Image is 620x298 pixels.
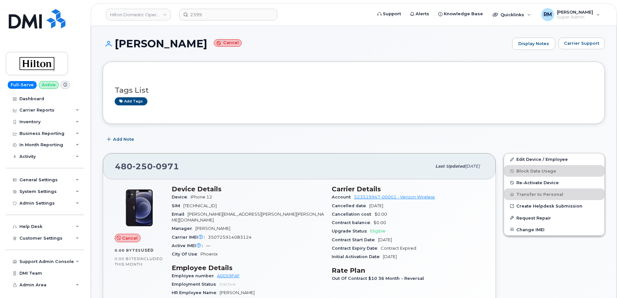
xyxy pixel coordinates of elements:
[369,203,383,208] span: [DATE]
[113,136,134,142] span: Add Note
[172,226,195,231] span: Manager
[564,40,599,46] span: Carrier Support
[115,161,179,171] span: 480
[332,237,378,242] span: Contract Start Date
[172,195,190,199] span: Device
[214,39,242,47] small: Cancel
[172,243,206,248] span: Active IMEI
[504,200,604,212] a: Create Helpdesk Submission
[373,220,386,225] span: $0.00
[190,195,212,199] span: iPhone 12
[172,203,183,208] span: SIM
[172,235,208,240] span: Carrier IMEI
[115,248,141,253] span: 0.00 Bytes
[195,226,230,231] span: [PERSON_NAME]
[172,290,220,295] span: HR Employee Name
[122,235,138,241] span: Cancel
[374,212,387,217] span: $0.00
[504,177,604,188] button: Re-Activate Device
[332,267,484,274] h3: Rate Plan
[332,246,381,251] span: Contract Expiry Date
[592,270,615,293] iframe: Messenger Launcher
[332,276,427,281] span: Out Of Contract $10 36 Month - Reversal
[153,161,179,171] span: 0971
[504,153,604,165] a: Edit Device / Employee
[103,38,509,49] h1: [PERSON_NAME]
[504,165,604,177] button: Block Data Usage
[183,203,217,208] span: [TECHNICAL_ID]
[558,38,605,49] button: Carrier Support
[504,212,604,224] button: Request Repair
[435,164,465,169] span: Last updated
[172,212,188,217] span: Email
[172,264,324,272] h3: Employee Details
[332,203,369,208] span: Cancelled date
[103,134,140,145] button: Add Note
[512,38,555,50] a: Display Notes
[217,273,240,278] a: A0059FAF
[332,229,370,233] span: Upgrade Status
[332,212,374,217] span: Cancellation cost
[115,97,147,105] a: Add tags
[354,195,435,199] a: 523519947-00001 - Verizon Wireless
[381,246,416,251] span: Contract Expired
[504,188,604,200] button: Transfer to Personal
[383,254,397,259] span: [DATE]
[378,237,392,242] span: [DATE]
[219,282,236,287] span: Inactive
[332,185,484,193] h3: Carrier Details
[172,252,201,256] span: City Of Use
[208,235,252,240] span: 350725914083124
[172,212,324,222] span: [PERSON_NAME][EMAIL_ADDRESS][PERSON_NAME][PERSON_NAME][DOMAIN_NAME]
[465,164,480,169] span: [DATE]
[132,161,153,171] span: 250
[120,188,159,227] img: iPhone_12.jpg
[172,273,217,278] span: Employee number
[220,290,255,295] span: [PERSON_NAME]
[504,224,604,235] button: Change IMEI
[115,86,593,94] h3: Tags List
[201,252,218,256] span: Phoenix
[332,254,383,259] span: Initial Activation Date
[172,282,219,287] span: Employment Status
[332,220,373,225] span: Contract balance
[206,243,210,248] span: —
[516,180,559,185] span: Re-Activate Device
[115,256,139,261] span: 0.00 Bytes
[332,195,354,199] span: Account
[141,248,154,253] span: used
[370,229,385,233] span: Eligible
[172,185,324,193] h3: Device Details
